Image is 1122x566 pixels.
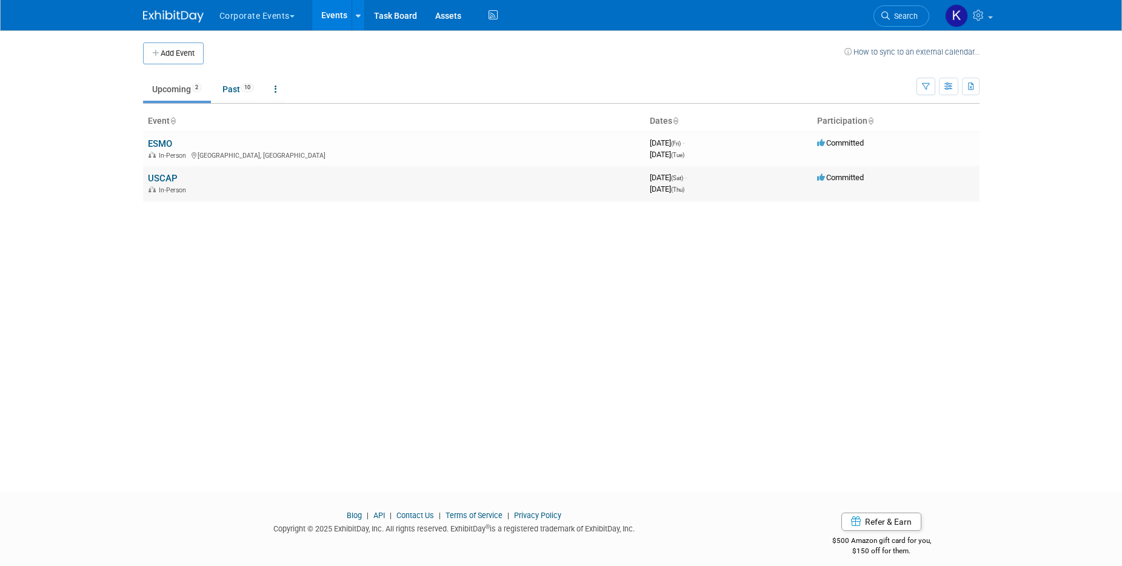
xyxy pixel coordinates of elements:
span: In-Person [159,152,190,160]
a: How to sync to an external calendar... [844,47,980,56]
sup: ® [486,524,490,530]
div: $150 off for them. [784,546,980,556]
span: [DATE] [650,173,687,182]
span: | [387,511,395,520]
a: Blog [347,511,362,520]
span: Search [890,12,918,21]
a: ESMO [148,138,172,149]
span: 10 [241,83,254,92]
a: Privacy Policy [514,511,561,520]
span: [DATE] [650,184,684,194]
button: Add Event [143,42,204,64]
a: Terms of Service [446,511,503,520]
span: | [364,511,372,520]
span: - [683,138,684,147]
img: Keirsten Davis [945,4,968,27]
a: API [373,511,385,520]
span: [DATE] [650,150,684,159]
div: [GEOGRAPHIC_DATA], [GEOGRAPHIC_DATA] [148,150,640,160]
span: [DATE] [650,138,684,147]
span: (Sat) [671,175,683,181]
span: (Thu) [671,186,684,193]
img: ExhibitDay [143,10,204,22]
span: (Fri) [671,140,681,147]
span: | [504,511,512,520]
a: USCAP [148,173,178,184]
span: - [685,173,687,182]
span: Committed [817,138,864,147]
th: Event [143,111,645,132]
div: $500 Amazon gift card for you, [784,528,980,556]
a: Upcoming2 [143,78,211,101]
th: Dates [645,111,812,132]
a: Sort by Event Name [170,116,176,126]
a: Past10 [213,78,263,101]
a: Contact Us [396,511,434,520]
img: In-Person Event [149,186,156,192]
th: Participation [812,111,980,132]
img: In-Person Event [149,152,156,158]
span: Committed [817,173,864,182]
span: | [436,511,444,520]
span: (Tue) [671,152,684,158]
a: Sort by Participation Type [867,116,873,126]
a: Search [873,5,929,27]
a: Sort by Start Date [672,116,678,126]
div: Copyright © 2025 ExhibitDay, Inc. All rights reserved. ExhibitDay is a registered trademark of Ex... [143,521,766,534]
a: Refer & Earn [841,513,921,531]
span: In-Person [159,186,190,194]
span: 2 [192,83,202,92]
